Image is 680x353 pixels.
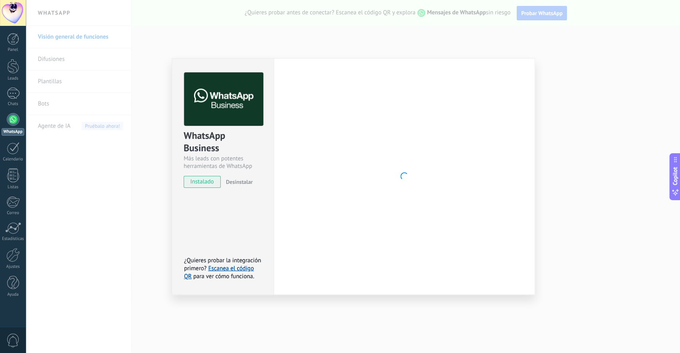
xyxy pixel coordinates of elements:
div: Más leads con potentes herramientas de WhatsApp [184,155,262,170]
div: Leads [2,76,25,81]
span: Copilot [671,167,679,185]
div: Listas [2,185,25,190]
div: Ayuda [2,292,25,297]
div: Correo [2,211,25,216]
div: Chats [2,101,25,107]
div: Panel [2,47,25,53]
div: Ajustes [2,264,25,269]
a: Escanea el código QR [184,265,254,280]
span: para ver cómo funciona. [193,273,254,280]
div: WhatsApp Business [184,129,262,155]
div: Estadísticas [2,236,25,242]
div: WhatsApp [2,128,24,136]
img: logo_main.png [184,72,263,126]
button: Desinstalar [223,176,253,188]
div: Calendario [2,157,25,162]
span: ¿Quieres probar la integración primero? [184,257,261,272]
span: Desinstalar [226,178,253,185]
span: instalado [184,176,220,188]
